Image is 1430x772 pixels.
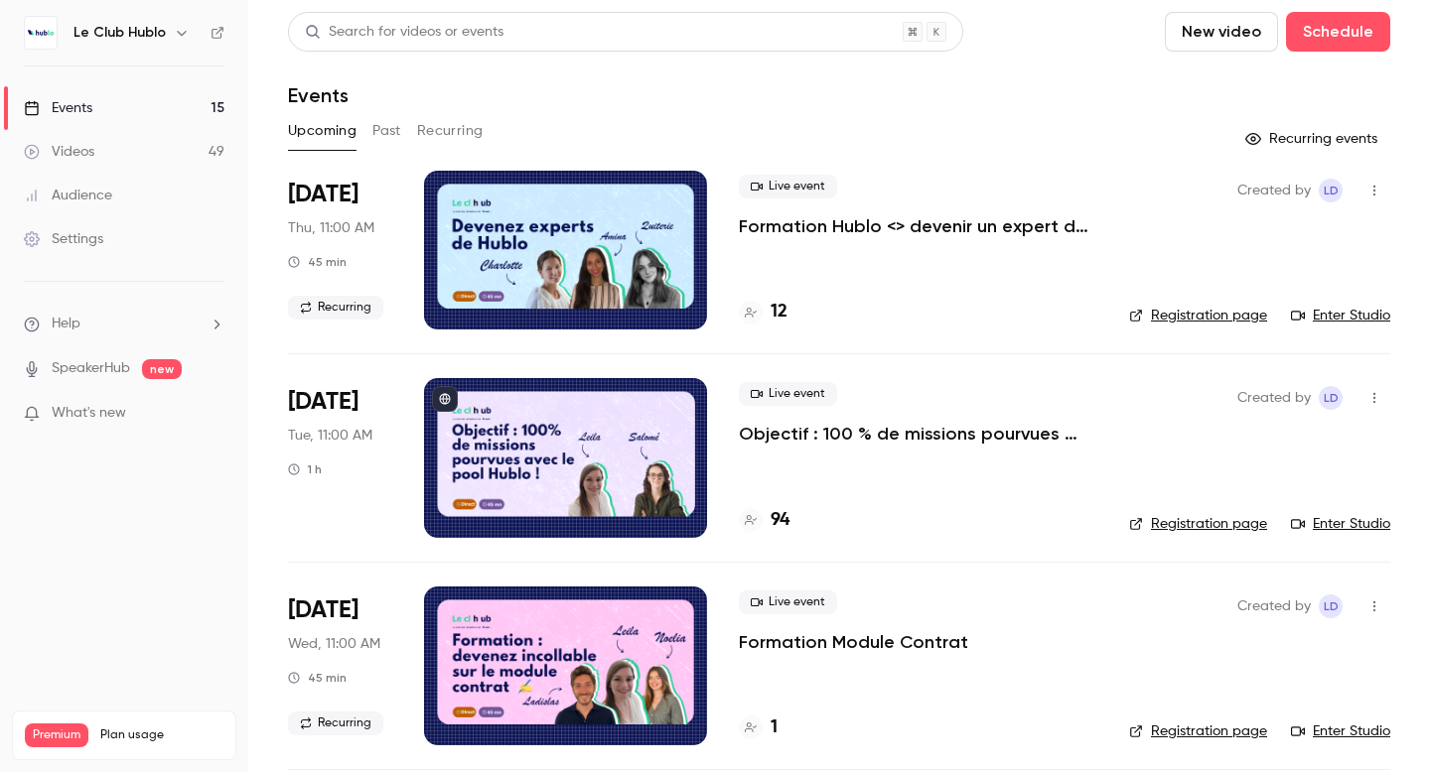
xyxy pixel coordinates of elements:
[372,115,401,147] button: Past
[739,714,778,741] a: 1
[1291,514,1390,534] a: Enter Studio
[1237,386,1311,410] span: Created by
[1291,721,1390,741] a: Enter Studio
[1129,306,1267,325] a: Registration page
[24,186,112,205] div: Audience
[739,214,1097,238] a: Formation Hublo <> devenir un expert de la plateforme !
[288,254,347,270] div: 45 min
[288,594,358,626] span: [DATE]
[25,723,88,747] span: Premium
[288,386,358,418] span: [DATE]
[1286,12,1390,52] button: Schedule
[739,630,968,654] a: Formation Module Contrat
[25,17,57,49] img: Le Club Hublo
[305,22,503,43] div: Search for videos or events
[24,98,92,118] div: Events
[24,314,224,334] li: help-dropdown-opener
[739,299,787,325] a: 12
[288,83,349,107] h1: Events
[771,507,789,534] h4: 94
[739,422,1097,446] a: Objectif : 100 % de missions pourvues avec le pool Hublo !
[288,378,392,537] div: Oct 7 Tue, 11:00 AM (Europe/Paris)
[288,179,358,210] span: [DATE]
[288,115,357,147] button: Upcoming
[100,727,223,743] span: Plan usage
[52,358,130,379] a: SpeakerHub
[1237,594,1311,618] span: Created by
[1324,386,1339,410] span: LD
[1324,179,1339,202] span: LD
[288,634,380,654] span: Wed, 11:00 AM
[1291,306,1390,325] a: Enter Studio
[417,115,484,147] button: Recurring
[288,586,392,745] div: Oct 15 Wed, 11:00 AM (Europe/Paris)
[142,359,182,379] span: new
[52,314,80,334] span: Help
[739,382,837,406] span: Live event
[73,23,166,43] h6: Le Club Hublo
[288,711,383,735] span: Recurring
[1165,12,1278,52] button: New video
[739,175,837,198] span: Live event
[1324,594,1339,618] span: LD
[739,590,837,614] span: Live event
[52,403,126,424] span: What's new
[24,229,103,249] div: Settings
[1319,386,1343,410] span: Leila Domec
[1319,179,1343,202] span: Leila Domec
[1319,594,1343,618] span: Leila Domec
[288,670,347,686] div: 45 min
[739,507,789,534] a: 94
[1237,179,1311,202] span: Created by
[771,714,778,741] h4: 1
[288,426,372,446] span: Tue, 11:00 AM
[1129,721,1267,741] a: Registration page
[771,299,787,325] h4: 12
[24,142,94,162] div: Videos
[288,218,374,238] span: Thu, 11:00 AM
[1236,123,1390,155] button: Recurring events
[288,171,392,329] div: Oct 2 Thu, 11:00 AM (Europe/Paris)
[288,296,383,320] span: Recurring
[288,461,322,477] div: 1 h
[1129,514,1267,534] a: Registration page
